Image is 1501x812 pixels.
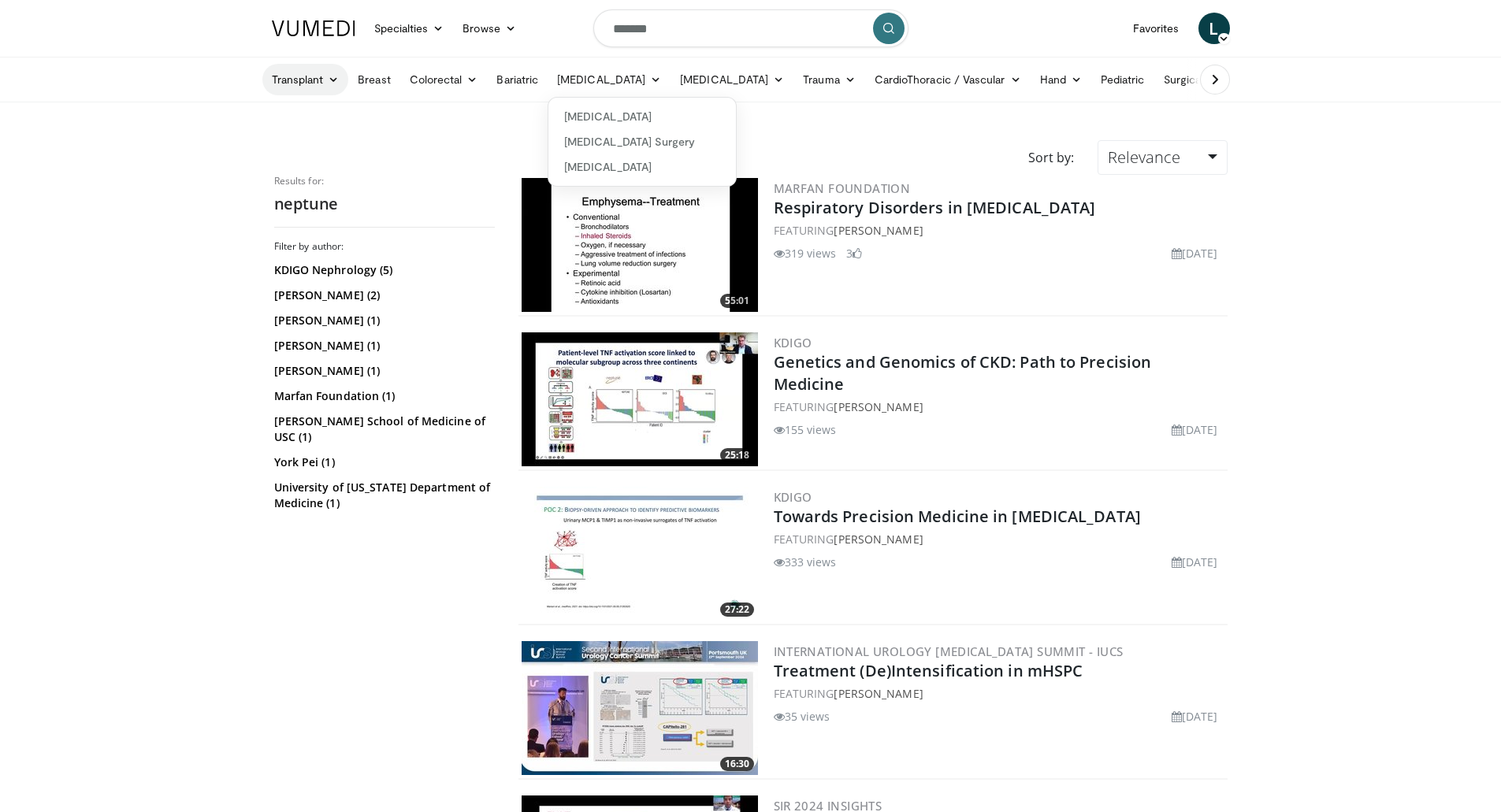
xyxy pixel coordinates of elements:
[593,9,908,47] input: Search topics, interventions
[522,178,758,312] a: 55:01
[774,685,1224,702] div: FEATURING
[274,388,491,404] a: Marfan Foundation (1)
[846,245,862,261] li: 3
[774,335,812,350] a: KDIGO
[1172,554,1218,570] li: [DATE]
[274,240,495,253] h3: Filter by author:
[272,20,355,36] img: VuMedi Logo
[522,178,758,312] img: e9982a4a-265d-4d54-b631-cb0d79114560.300x170_q85_crop-smart_upscale.jpg
[774,180,911,196] a: Marfan Foundation
[834,532,923,547] a: [PERSON_NAME]
[774,489,812,505] a: KDIGO
[774,421,837,438] li: 155 views
[1172,421,1218,438] li: [DATE]
[400,64,488,95] a: Colorectal
[548,104,736,129] a: [MEDICAL_DATA]
[1124,13,1189,44] a: Favorites
[774,222,1224,239] div: FEATURING
[274,262,491,278] a: KDIGO Nephrology (5)
[671,64,793,95] a: [MEDICAL_DATA]
[453,13,526,44] a: Browse
[774,506,1141,527] a: Towards Precision Medicine in [MEDICAL_DATA]
[774,531,1224,547] div: FEATURING
[774,351,1152,395] a: Genetics and Genomics of CKD: Path to Precision Medicine
[522,332,758,466] a: 25:18
[365,13,454,44] a: Specialties
[274,363,491,379] a: [PERSON_NAME] (1)
[274,175,495,187] p: Results for:
[1172,708,1218,725] li: [DATE]
[1108,146,1180,168] span: Relevance
[720,603,754,617] span: 27:22
[1172,245,1218,261] li: [DATE]
[522,487,758,621] img: c9bea2a6-67e7-4546-a359-33a3912774cf.300x170_q85_crop-smart_upscale.jpg
[274,194,495,214] h2: neptune
[793,64,865,95] a: Trauma
[262,64,349,95] a: Transplant
[865,64,1031,95] a: CardioThoracic / Vascular
[774,708,830,725] li: 35 views
[522,332,758,466] img: f71aca29-daa6-466b-810f-bb308284458e.300x170_q85_crop-smart_upscale.jpg
[774,399,1224,415] div: FEATURING
[522,641,758,775] a: 16:30
[774,643,1124,659] a: International Urology [MEDICAL_DATA] Summit - IUCS
[522,641,758,775] img: 49d4a4a6-a228-40dc-8a27-a11846c44685.300x170_q85_crop-smart_upscale.jpg
[1016,140,1086,175] div: Sort by:
[720,448,754,462] span: 25:18
[548,64,671,95] a: [MEDICAL_DATA]
[548,154,736,180] a: [MEDICAL_DATA]
[720,757,754,771] span: 16:30
[522,487,758,621] a: 27:22
[774,245,837,261] li: 319 views
[720,294,754,308] span: 55:01
[274,454,491,470] a: York Pei (1)
[1198,13,1230,44] a: L
[834,686,923,701] a: [PERSON_NAME]
[774,197,1096,218] a: Respiratory Disorders in [MEDICAL_DATA]
[834,399,923,414] a: [PERSON_NAME]
[1098,140,1227,175] a: Relevance
[348,64,399,95] a: Breast
[834,223,923,238] a: [PERSON_NAME]
[274,413,491,445] a: [PERSON_NAME] School of Medicine of USC (1)
[1031,64,1091,95] a: Hand
[548,129,736,154] a: [MEDICAL_DATA] Surgery
[274,338,491,354] a: [PERSON_NAME] (1)
[274,313,491,328] a: [PERSON_NAME] (1)
[274,480,491,511] a: University of [US_STATE] Department of Medicine (1)
[774,660,1083,681] a: Treatment (De)Intensification in mHSPC
[487,64,548,95] a: Bariatric
[1091,64,1154,95] a: Pediatric
[1154,64,1281,95] a: Surgical Oncology
[274,287,491,303] a: [PERSON_NAME] (2)
[774,554,837,570] li: 333 views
